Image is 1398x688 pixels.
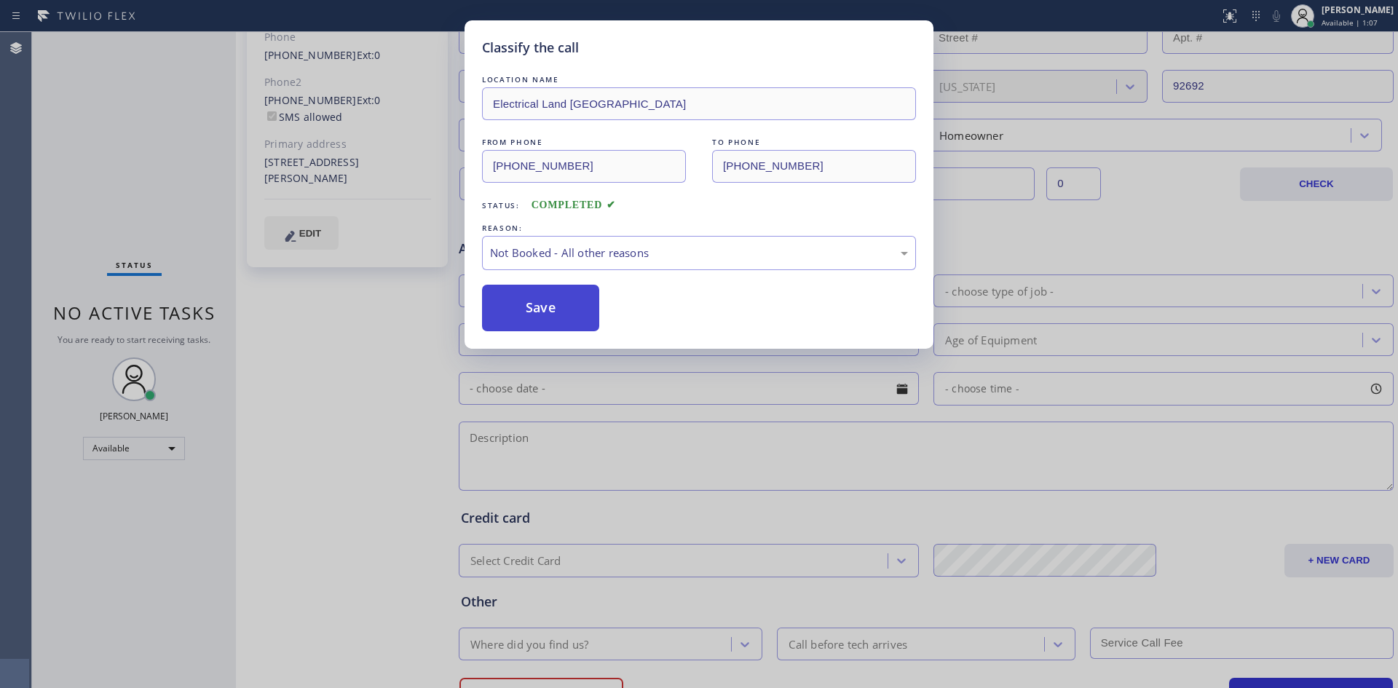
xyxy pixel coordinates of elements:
div: FROM PHONE [482,135,686,150]
input: To phone [712,150,916,183]
input: From phone [482,150,686,183]
div: TO PHONE [712,135,916,150]
button: Save [482,285,599,331]
span: COMPLETED [532,199,616,210]
div: LOCATION NAME [482,72,916,87]
div: Not Booked - All other reasons [490,245,908,261]
div: REASON: [482,221,916,236]
span: Status: [482,200,520,210]
h5: Classify the call [482,38,579,58]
